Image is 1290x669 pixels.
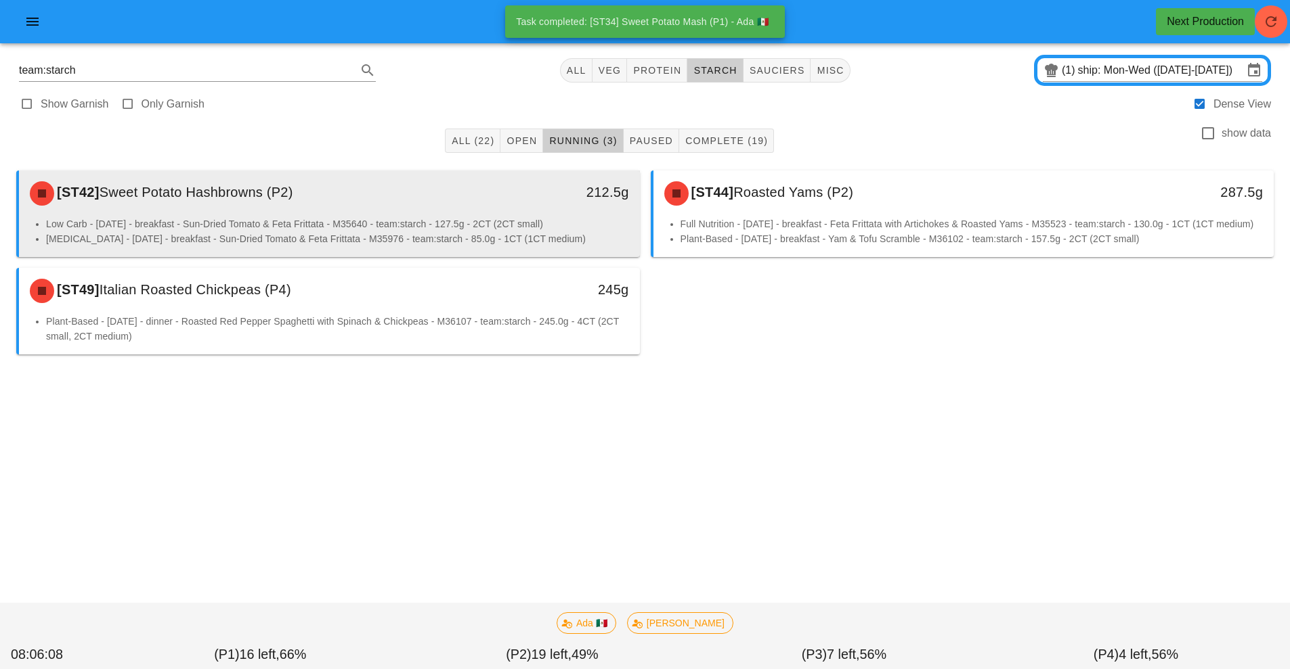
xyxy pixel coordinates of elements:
[46,314,629,344] li: Plant-Based - [DATE] - dinner - Roasted Red Pepper Spaghetti with Spinach & Chickpeas - M36107 - ...
[679,129,774,153] button: Complete (19)
[100,185,293,200] span: Sweet Potato Hashbrowns (P2)
[560,58,593,83] button: All
[54,282,100,297] span: [ST49]
[46,216,629,231] li: Low Carb - [DATE] - breakfast - Sun-Dried Tomato & Feta Frittata - M35640 - team:starch - 127.5g ...
[1125,181,1263,203] div: 287.5g
[693,65,737,76] span: starch
[451,135,494,146] span: All (22)
[816,65,844,76] span: misc
[100,282,291,297] span: Italian Roasted Chickpeas (P4)
[624,129,679,153] button: Paused
[681,231,1264,246] li: Plant-Based - [DATE] - breakfast - Yam & Tofu Scramble - M36102 - team:starch - 157.5g - 2CT (2CT...
[491,279,628,300] div: 245g
[685,135,768,146] span: Complete (19)
[1062,64,1078,77] div: (1)
[1213,97,1271,111] label: Dense View
[566,65,586,76] span: All
[500,129,543,153] button: Open
[1222,126,1271,140] label: show data
[54,185,100,200] span: [ST42]
[681,216,1264,231] li: Full Nutrition - [DATE] - breakfast - Feta Frittata with Artichokes & Roasted Yams - M35523 - tea...
[506,135,537,146] span: Open
[744,58,811,83] button: sauciers
[549,135,617,146] span: Running (3)
[749,65,805,76] span: sauciers
[598,65,622,76] span: veg
[632,65,681,76] span: protein
[1167,14,1244,30] div: Next Production
[445,129,500,153] button: All (22)
[593,58,628,83] button: veg
[41,97,109,111] label: Show Garnish
[543,129,623,153] button: Running (3)
[46,231,629,246] li: [MEDICAL_DATA] - [DATE] - breakfast - Sun-Dried Tomato & Feta Frittata - M35976 - team:starch - 8...
[733,185,853,200] span: Roasted Yams (P2)
[687,58,743,83] button: starch
[811,58,850,83] button: misc
[629,135,673,146] span: Paused
[627,58,687,83] button: protein
[142,97,205,111] label: Only Garnish
[491,181,628,203] div: 212.5g
[689,185,734,200] span: [ST44]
